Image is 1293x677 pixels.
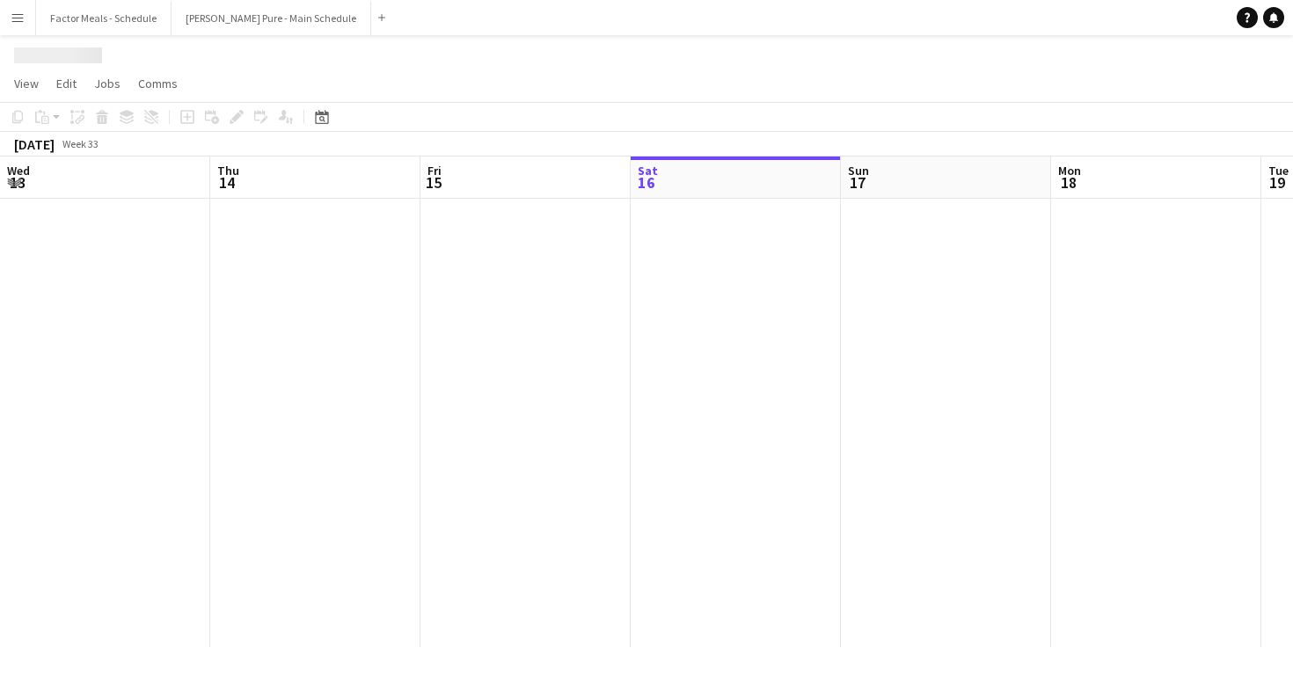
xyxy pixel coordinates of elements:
[1056,172,1081,193] span: 18
[638,163,658,178] span: Sat
[56,76,77,91] span: Edit
[845,172,869,193] span: 17
[1268,163,1289,178] span: Tue
[138,76,178,91] span: Comms
[14,135,55,153] div: [DATE]
[7,72,46,95] a: View
[425,172,442,193] span: 15
[36,1,172,35] button: Factor Meals - Schedule
[4,172,30,193] span: 13
[427,163,442,178] span: Fri
[217,163,239,178] span: Thu
[215,172,239,193] span: 14
[848,163,869,178] span: Sun
[49,72,84,95] a: Edit
[1266,172,1289,193] span: 19
[14,76,39,91] span: View
[94,76,121,91] span: Jobs
[1058,163,1081,178] span: Mon
[172,1,371,35] button: [PERSON_NAME] Pure - Main Schedule
[635,172,658,193] span: 16
[131,72,185,95] a: Comms
[87,72,128,95] a: Jobs
[7,163,30,178] span: Wed
[58,137,102,150] span: Week 33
